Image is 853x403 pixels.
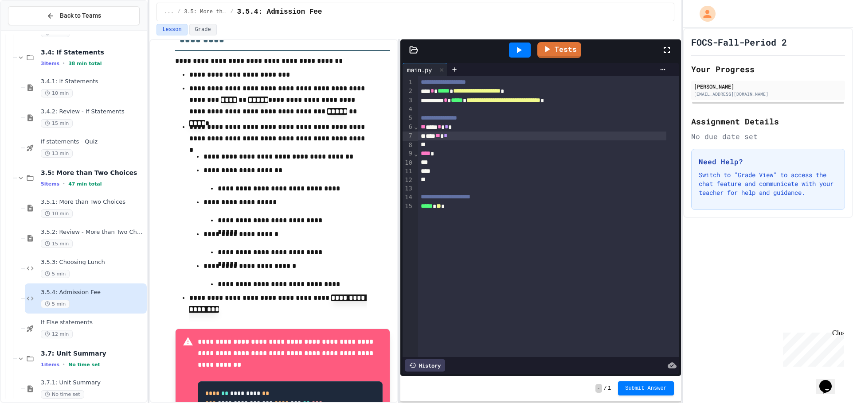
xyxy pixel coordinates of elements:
div: [PERSON_NAME] [694,82,842,90]
span: 15 min [41,240,73,248]
span: 3 items [41,61,59,66]
div: History [405,359,445,372]
div: 15 [403,202,414,211]
span: Fold line [414,123,418,130]
span: 5 items [41,181,59,187]
div: 8 [403,141,414,150]
span: 3.7: Unit Summary [41,349,145,357]
span: • [63,180,65,187]
span: Back to Teams [60,11,101,20]
span: 10 min [41,89,73,97]
div: main.py [403,63,447,76]
h3: Need Help? [699,156,837,167]
span: 15 min [41,119,73,128]
h2: Your Progress [691,63,845,75]
span: 3.5.3: Choosing Lunch [41,259,145,266]
span: 3.7.1: Unit Summary [41,379,145,387]
span: Submit Answer [625,385,667,392]
span: If Else statements [41,319,145,326]
span: 1 [608,385,611,392]
div: My Account [690,4,718,24]
h2: Assignment Details [691,115,845,128]
span: 3.5: More than Two Choices [41,169,145,177]
span: No time set [41,390,84,399]
span: 3.5.4: Admission Fee [237,7,322,17]
span: If statements - Quiz [41,138,145,146]
span: - [595,384,602,393]
span: • [63,361,65,368]
span: No time set [68,362,100,368]
div: [EMAIL_ADDRESS][DOMAIN_NAME] [694,91,842,97]
h1: FOCS-Fall-Period 2 [691,36,787,48]
span: 3.4: If Statements [41,48,145,56]
div: 13 [403,184,414,193]
div: 10 [403,159,414,167]
div: 6 [403,123,414,132]
span: 3.4.2: Review - If Statements [41,108,145,116]
span: Fold line [414,150,418,157]
button: Back to Teams [8,6,140,25]
div: 7 [403,132,414,140]
span: 38 min total [68,61,102,66]
button: Grade [189,24,217,35]
iframe: chat widget [816,368,844,394]
div: 3 [403,96,414,105]
iframe: chat widget [779,329,844,367]
div: 11 [403,167,414,176]
a: Tests [537,42,581,58]
span: 12 min [41,330,73,338]
span: 13 min [41,149,73,158]
div: 12 [403,176,414,185]
div: No due date set [691,131,845,142]
span: 3.4.1: If Statements [41,78,145,85]
span: 3.5.4: Admission Fee [41,289,145,296]
div: 2 [403,87,414,96]
span: / [230,8,233,15]
button: Submit Answer [618,381,674,395]
span: 3.5.2: Review - More than Two Choices [41,229,145,236]
span: 3.5.1: More than Two Choices [41,198,145,206]
span: 10 min [41,209,73,218]
div: main.py [403,65,436,74]
div: Chat with us now!Close [4,4,61,56]
div: 5 [403,114,414,123]
div: 14 [403,193,414,202]
div: 4 [403,105,414,114]
span: 47 min total [68,181,102,187]
span: ... [164,8,174,15]
span: 3.5: More than Two Choices [184,8,227,15]
span: 5 min [41,270,70,278]
div: 9 [403,149,414,158]
span: / [604,385,607,392]
span: 1 items [41,362,59,368]
span: • [63,60,65,67]
p: Switch to "Grade View" to access the chat feature and communicate with your teacher for help and ... [699,170,837,197]
div: 1 [403,78,414,87]
span: 5 min [41,300,70,308]
span: / [177,8,180,15]
button: Lesson [157,24,187,35]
